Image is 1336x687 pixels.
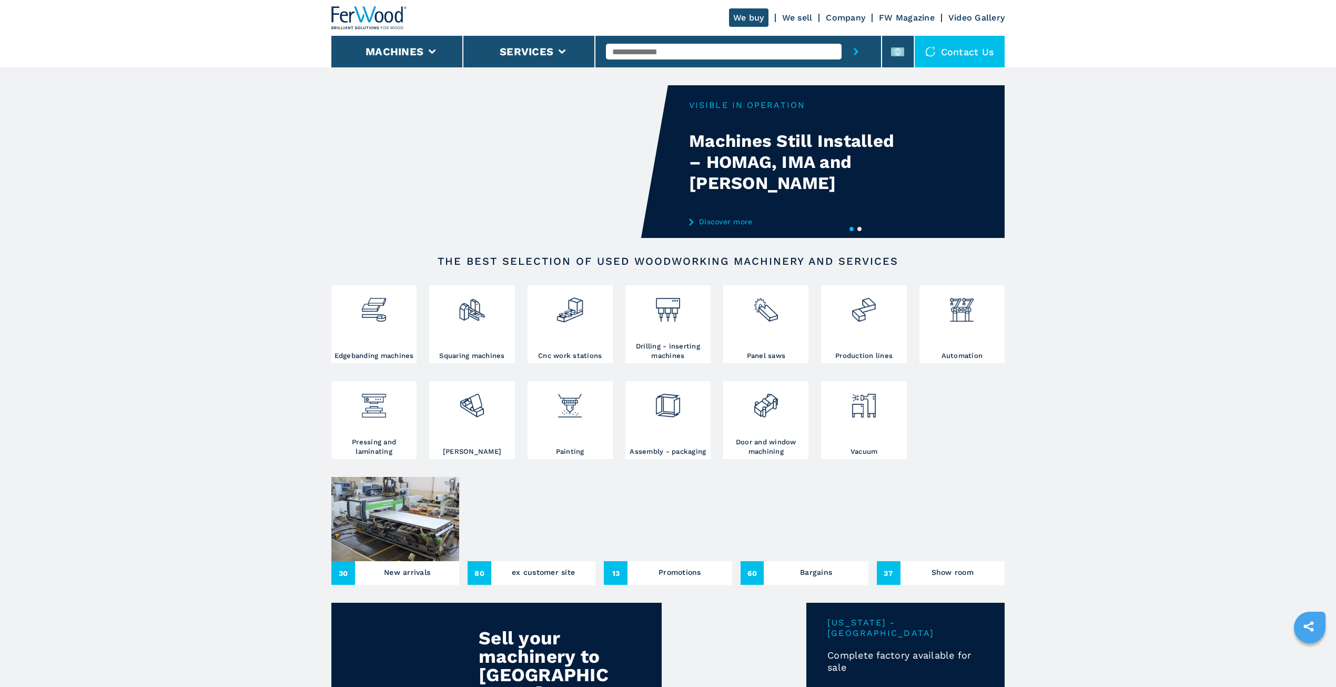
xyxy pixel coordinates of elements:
[604,477,732,561] img: Promotions
[849,227,854,231] button: 1
[821,285,906,363] a: Production lines
[659,565,701,580] h3: Promotions
[538,351,602,361] h3: Cnc work stations
[458,288,486,324] img: squadratrici_2.png
[443,447,501,456] h3: [PERSON_NAME]
[528,285,613,363] a: Cnc work stations
[741,477,868,585] a: Bargains60Bargains
[919,285,1005,363] a: Automation
[331,85,668,238] video: Your browser does not support the video tag.
[835,351,893,361] h3: Production lines
[723,381,808,459] a: Door and window machining
[877,561,900,585] span: 37
[932,565,974,580] h3: Show room
[360,384,388,420] img: pressa-strettoia.png
[365,255,971,267] h2: The best selection of used woodworking machinery and services
[360,288,388,324] img: bordatrici_1.png
[741,477,868,561] img: Bargains
[468,561,491,585] span: 80
[654,384,682,420] img: montaggio_imballaggio_2.png
[331,477,459,561] img: New arrivals
[948,288,976,324] img: automazione.png
[821,381,906,459] a: Vacuum
[331,381,417,459] a: Pressing and laminating
[331,6,407,29] img: Ferwood
[458,384,486,420] img: levigatrici_2.png
[877,477,1005,585] a: Show room37Show room
[925,46,936,57] img: Contact us
[604,477,732,585] a: Promotions13Promotions
[877,477,1005,561] img: Show room
[800,565,832,580] h3: Bargains
[331,477,459,585] a: New arrivals30New arrivals
[512,565,575,580] h3: ex customer site
[752,384,780,420] img: lavorazione_porte_finestre_2.png
[851,447,878,456] h3: Vacuum
[948,13,1005,23] a: Video Gallery
[729,8,768,27] a: We buy
[850,384,878,420] img: aspirazione_1.png
[723,285,808,363] a: Panel saws
[604,561,627,585] span: 13
[468,477,595,561] img: ex customer site
[857,227,862,231] button: 2
[439,351,504,361] h3: Squaring machines
[752,288,780,324] img: sezionatrici_2.png
[556,447,584,456] h3: Painting
[335,351,414,361] h3: Edgebanding machines
[556,384,584,420] img: verniciatura_1.png
[429,381,514,459] a: [PERSON_NAME]
[468,477,595,585] a: ex customer site80ex customer site
[625,285,711,363] a: Drilling - inserting machines
[726,437,806,456] h3: Door and window machining
[366,45,423,58] button: Machines
[747,351,786,361] h3: Panel saws
[384,565,430,580] h3: New arrivals
[1291,640,1328,679] iframe: Chat
[556,288,584,324] img: centro_di_lavoro_cnc_2.png
[741,561,764,585] span: 60
[334,437,414,456] h3: Pressing and laminating
[942,351,983,361] h3: Automation
[826,13,865,23] a: Company
[628,342,708,361] h3: Drilling - inserting machines
[842,36,871,67] button: submit-button
[625,381,711,459] a: Assembly - packaging
[429,285,514,363] a: Squaring machines
[654,288,682,324] img: foratrici_inseritrici_2.png
[879,13,935,23] a: FW Magazine
[850,288,878,324] img: linee_di_produzione_2.png
[630,447,706,456] h3: Assembly - packaging
[915,36,1005,67] div: Contact us
[1295,613,1322,640] a: sharethis
[689,217,895,226] a: Discover more
[528,381,613,459] a: Painting
[782,13,813,23] a: We sell
[500,45,553,58] button: Services
[331,561,355,585] span: 30
[331,285,417,363] a: Edgebanding machines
